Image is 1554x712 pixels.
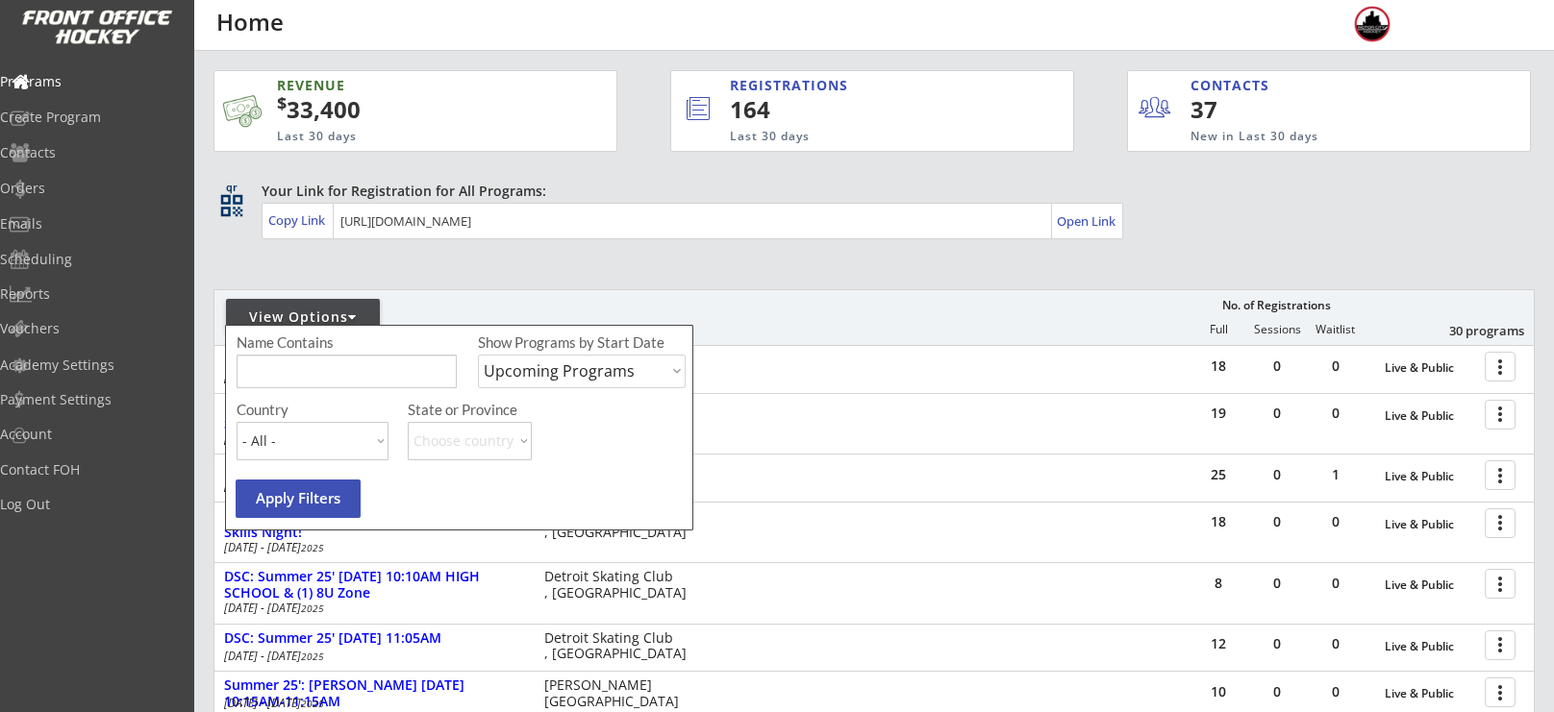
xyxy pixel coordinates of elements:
[1057,213,1117,230] div: Open Link
[1307,515,1365,528] div: 0
[1385,470,1475,483] div: Live & Public
[1057,208,1117,234] a: Open Link
[1307,577,1365,590] div: 0
[277,76,523,95] div: REVENUE
[262,182,1475,201] div: Your Link for Registration for All Programs:
[1191,129,1441,145] div: New in Last 30 days
[237,335,388,350] div: Name Contains
[226,307,380,327] div: View Options
[224,602,518,614] div: [DATE] - [DATE]
[730,93,1009,126] div: 164
[301,541,324,554] em: 2025
[544,508,695,541] div: Detroit Skating Club , [GEOGRAPHIC_DATA]
[301,650,324,663] em: 2025
[1385,640,1475,653] div: Live & Public
[1485,630,1516,660] button: more_vert
[1191,76,1278,95] div: CONTACTS
[224,630,524,647] div: DSC: Summer 25' [DATE] 11:05AM
[478,335,683,350] div: Show Programs by Start Date
[224,508,524,541] div: DSC: Summer 25' [DATE] 6:05PM LTP-6U-8U Skills Night!
[1248,577,1306,590] div: 0
[219,182,242,194] div: qr
[1190,323,1247,336] div: Full
[217,191,246,220] button: qr_code
[1216,299,1336,312] div: No. of Registrations
[224,480,518,492] div: [DATE] - [DATE]
[224,460,524,477] div: DSC: Summer 25' [DATE] 5:10PM
[1190,468,1247,481] div: 25
[224,569,524,602] div: DSC: Summer 25' [DATE] 10:10AM HIGH SCHOOL & (1) 8U Zone
[1248,323,1306,336] div: Sessions
[1248,685,1306,699] div: 0
[1248,515,1306,528] div: 0
[544,569,695,602] div: Detroit Skating Club , [GEOGRAPHIC_DATA]
[1485,677,1516,707] button: more_vert
[277,129,523,145] div: Last 30 days
[301,697,324,710] em: 2025
[1190,685,1247,699] div: 10
[1485,508,1516,538] button: more_vert
[237,403,388,417] div: Country
[1485,460,1516,490] button: more_vert
[1385,361,1475,375] div: Live & Public
[1248,637,1306,651] div: 0
[1248,406,1306,420] div: 0
[224,677,524,710] div: Summer 25': [PERSON_NAME] [DATE] 10:15AM-11:15AM
[1385,409,1475,423] div: Live & Public
[1307,468,1365,481] div: 1
[1485,569,1516,599] button: more_vert
[1385,578,1475,592] div: Live & Public
[236,479,361,518] button: Apply Filters
[1190,637,1247,651] div: 12
[268,211,329,229] div: Copy Link
[1307,637,1365,651] div: 0
[1385,687,1475,700] div: Live & Public
[1385,518,1475,531] div: Live & Public
[224,698,518,709] div: [DATE] - [DATE]
[1248,359,1306,373] div: 0
[1190,515,1247,528] div: 18
[224,651,518,662] div: [DATE] - [DATE]
[1485,400,1516,430] button: more_vert
[1485,352,1516,381] button: more_vert
[1307,359,1365,373] div: 0
[1424,322,1524,339] div: 30 programs
[544,630,695,663] div: Detroit Skating Club , [GEOGRAPHIC_DATA]
[730,76,985,95] div: REGISTRATIONS
[1307,406,1365,420] div: 0
[277,93,556,126] div: 33,400
[277,91,287,114] sup: $
[730,129,994,145] div: Last 30 days
[1191,93,1309,126] div: 37
[224,400,524,432] div: DSC: Summer 25' [DATE] 6:05PM LTP / 6U / 8U Skills Night!
[224,352,524,368] div: DSC: Summer 25' [DATE] 5:10PM
[1190,406,1247,420] div: 19
[301,602,324,615] em: 2025
[1190,359,1247,373] div: 18
[408,403,683,417] div: State or Province
[224,542,518,553] div: [DATE] - [DATE]
[1248,468,1306,481] div: 0
[1190,577,1247,590] div: 8
[224,372,518,383] div: [DATE] - [DATE]
[224,433,518,445] div: [DATE] - [DATE]
[1306,323,1364,336] div: Waitlist
[1307,685,1365,699] div: 0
